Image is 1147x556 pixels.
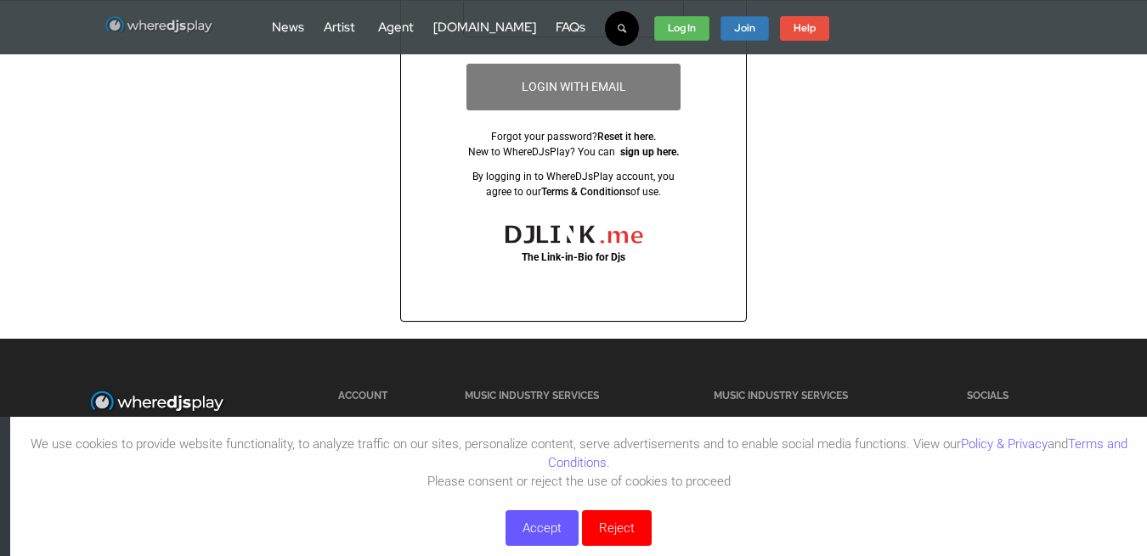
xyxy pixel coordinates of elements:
span: Terms & Conditions [541,186,630,198]
h5: Account [338,390,396,402]
a: [DOMAIN_NAME] [433,19,536,36]
button: Reject [582,510,652,546]
a: Policy & Privacy [961,436,1048,452]
h5: Music Industry Services [670,390,893,402]
img: WhereDJsPlay logo [89,390,226,416]
a: News [272,19,304,36]
strong: sign up here. [620,146,679,158]
h5: Socials [918,390,1058,402]
strong: Help [794,21,816,35]
img: WhereDJsPlay [105,15,214,37]
div: By logging in to WhereDJsPlay account, you agree to our of use. [463,170,684,199]
strong: Log In [668,21,696,35]
p: We use cookies to provide website functionality, to analyze traffic on our sites, personalize con... [10,435,1147,491]
a: sign up here. [618,146,679,158]
a: FAQs [556,19,585,36]
button: Accept [506,510,579,546]
a: Log In [654,16,709,42]
h5: Music Industry Services [421,390,644,402]
button: LOGIN WITH EMAIL [466,64,681,110]
div: Forgot your password? [463,130,684,145]
a: Join [720,16,769,42]
strong: Join [734,21,755,35]
a: Help [780,16,829,42]
a: Artist [324,19,355,36]
a: Reset it here. [597,131,656,143]
img: WhereDJsPlay logo [496,217,651,250]
p: The Link-in-Bio for Djs [463,250,684,266]
a: New to WhereDJsPlay? You can [468,146,615,158]
a: Agent [378,19,414,36]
